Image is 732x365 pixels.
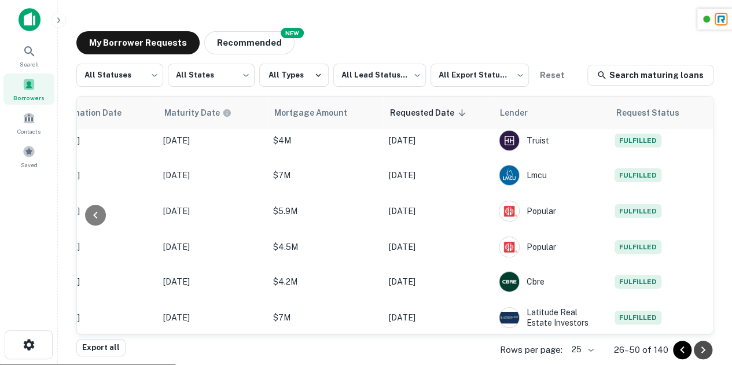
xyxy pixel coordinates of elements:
img: picture [499,201,519,221]
img: picture [499,272,519,292]
div: Popular [499,201,603,222]
p: [DATE] [389,311,487,324]
p: $4.2M [273,275,377,288]
div: Lmcu [499,165,603,186]
span: Fulfilled [615,134,661,148]
th: Origination Date [47,97,157,129]
button: Recommended [204,31,295,54]
p: 26–50 of 140 [614,343,668,357]
span: Borrowers [13,93,45,102]
p: [DATE] [389,275,487,288]
th: Request Status [609,97,713,129]
th: Mortgage Amount [267,97,383,129]
a: Contacts [3,107,54,138]
a: Search [3,40,54,71]
th: Lender [493,97,609,129]
p: [DATE] [163,241,262,253]
button: Export all [76,339,126,356]
p: $4M [273,134,377,147]
button: Reset [534,64,571,87]
div: All Statuses [76,60,163,90]
span: Fulfilled [615,311,661,325]
span: Contacts [17,127,41,136]
img: picture [499,237,519,257]
th: Requested Date [383,97,493,129]
p: [DATE] [389,169,487,182]
p: $7M [273,311,377,324]
span: Search [20,60,39,69]
button: Go to previous page [673,341,691,359]
th: Maturity dates displayed may be estimated. Please contact the lender for the most accurate maturi... [157,97,267,129]
a: Borrowers [3,73,54,105]
span: Origination Date [54,106,137,120]
p: $7M [273,169,377,182]
div: Cbre [499,271,603,292]
span: Fulfilled [615,168,661,182]
div: All States [168,60,255,90]
button: Go to next page [694,341,712,359]
div: Truist [499,130,603,151]
p: [DATE] [163,275,262,288]
span: Lender [500,106,543,120]
span: Requested Date [390,106,469,120]
iframe: Chat Widget [674,272,732,328]
img: picture [499,165,519,185]
img: capitalize-icon.png [19,8,41,31]
h6: Maturity Date [164,106,220,119]
p: Rows per page: [500,343,562,357]
p: [DATE] [389,241,487,253]
p: $5.9M [273,205,377,217]
p: [DATE] [389,205,487,217]
div: 25 [567,341,595,358]
span: Fulfilled [615,240,661,254]
span: Mortgage Amount [274,106,362,120]
div: Maturity dates displayed may be estimated. Please contact the lender for the most accurate maturi... [164,106,231,119]
img: picture [499,131,519,150]
p: $4.5M [273,241,377,253]
img: picture [499,308,519,327]
span: Saved [21,160,38,169]
div: Latitude Real Estate Investors [499,307,603,328]
span: Fulfilled [615,275,661,289]
span: Maturity dates displayed may be estimated. Please contact the lender for the most accurate maturi... [164,106,247,119]
p: [DATE] [163,205,262,217]
div: NEW [281,28,304,38]
p: [DATE] [389,134,487,147]
span: Request Status [616,106,694,120]
div: Popular [499,237,603,257]
p: [DATE] [163,169,262,182]
span: Fulfilled [615,204,661,218]
button: My Borrower Requests [76,31,200,54]
a: Saved [3,141,54,172]
button: All Types [259,64,329,87]
p: [DATE] [163,134,262,147]
div: All Lead Statuses [333,60,426,90]
p: [DATE] [163,311,262,324]
div: All Export Statuses [431,60,529,90]
a: Search maturing loans [587,65,713,86]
